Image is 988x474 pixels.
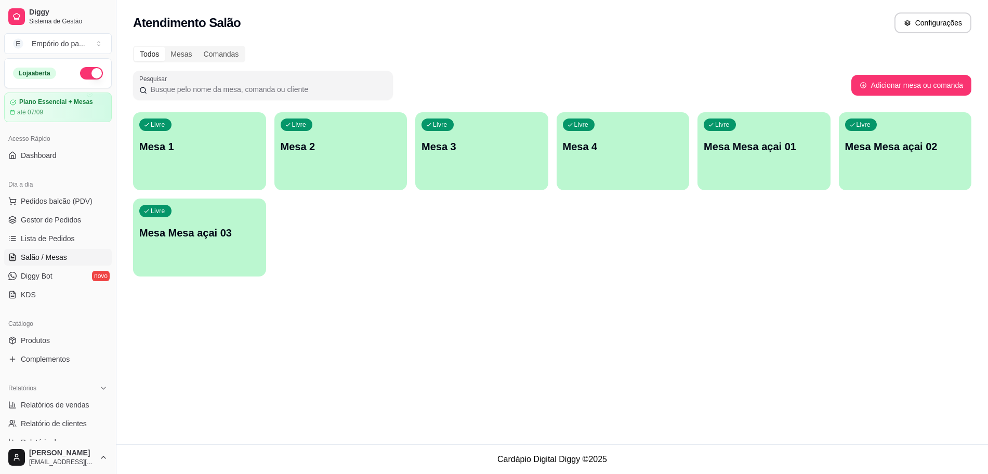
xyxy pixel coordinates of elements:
[21,400,89,410] span: Relatórios de vendas
[574,121,589,129] p: Livre
[139,139,260,154] p: Mesa 1
[139,226,260,240] p: Mesa Mesa açai 03
[21,289,36,300] span: KDS
[697,112,831,190] button: LivreMesa Mesa açai 01
[80,67,103,80] button: Alterar Status
[4,351,112,367] a: Complementos
[292,121,307,129] p: Livre
[4,415,112,432] a: Relatório de clientes
[4,33,112,54] button: Select a team
[4,176,112,193] div: Dia a dia
[715,121,730,129] p: Livre
[198,47,245,61] div: Comandas
[133,199,266,276] button: LivreMesa Mesa açai 03
[21,150,57,161] span: Dashboard
[17,108,43,116] article: até 07/09
[563,139,683,154] p: Mesa 4
[4,212,112,228] a: Gestor de Pedidos
[29,449,95,458] span: [PERSON_NAME]
[4,230,112,247] a: Lista de Pedidos
[4,93,112,122] a: Plano Essencial + Mesasaté 07/09
[19,98,93,106] article: Plano Essencial + Mesas
[151,121,165,129] p: Livre
[839,112,972,190] button: LivreMesa Mesa açai 02
[4,193,112,209] button: Pedidos balcão (PDV)
[421,139,542,154] p: Mesa 3
[4,268,112,284] a: Diggy Botnovo
[21,335,50,346] span: Produtos
[415,112,548,190] button: LivreMesa 3
[116,444,988,474] footer: Cardápio Digital Diggy © 2025
[21,271,52,281] span: Diggy Bot
[894,12,971,33] button: Configurações
[29,458,95,466] span: [EMAIL_ADDRESS][DOMAIN_NAME]
[4,445,112,470] button: [PERSON_NAME][EMAIL_ADDRESS][DOMAIN_NAME]
[21,233,75,244] span: Lista de Pedidos
[32,38,85,49] div: Empório do pa ...
[13,68,56,79] div: Loja aberta
[139,74,170,83] label: Pesquisar
[557,112,690,190] button: LivreMesa 4
[133,112,266,190] button: LivreMesa 1
[4,332,112,349] a: Produtos
[147,84,387,95] input: Pesquisar
[281,139,401,154] p: Mesa 2
[4,249,112,266] a: Salão / Mesas
[21,418,87,429] span: Relatório de clientes
[165,47,197,61] div: Mesas
[274,112,407,190] button: LivreMesa 2
[134,47,165,61] div: Todos
[4,434,112,451] a: Relatório de mesas
[21,215,81,225] span: Gestor de Pedidos
[4,286,112,303] a: KDS
[133,15,241,31] h2: Atendimento Salão
[13,38,23,49] span: E
[151,207,165,215] p: Livre
[29,8,108,17] span: Diggy
[704,139,824,154] p: Mesa Mesa açai 01
[21,196,93,206] span: Pedidos balcão (PDV)
[4,130,112,147] div: Acesso Rápido
[857,121,871,129] p: Livre
[845,139,966,154] p: Mesa Mesa açai 02
[29,17,108,25] span: Sistema de Gestão
[21,354,70,364] span: Complementos
[21,252,67,262] span: Salão / Mesas
[4,4,112,29] a: DiggySistema de Gestão
[21,437,84,447] span: Relatório de mesas
[851,75,971,96] button: Adicionar mesa ou comanda
[8,384,36,392] span: Relatórios
[4,315,112,332] div: Catálogo
[4,147,112,164] a: Dashboard
[433,121,447,129] p: Livre
[4,397,112,413] a: Relatórios de vendas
